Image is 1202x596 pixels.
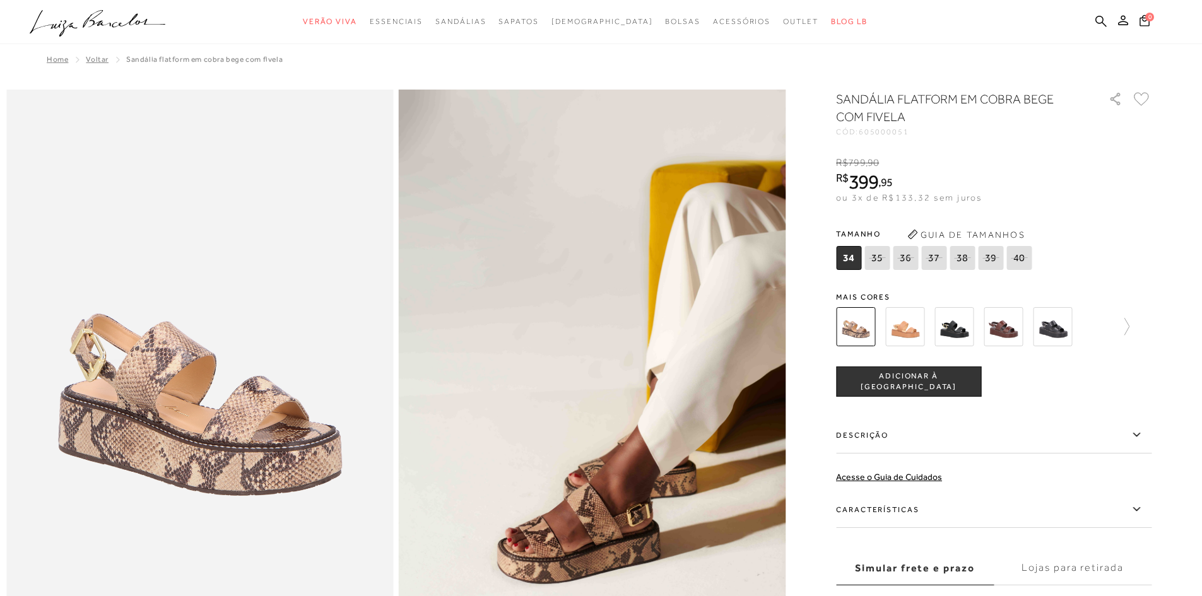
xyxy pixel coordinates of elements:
[984,307,1023,346] img: SANDÁLIA FLATFORM EM CROCO CAFÉ COM FIVELA
[881,175,893,189] span: 95
[868,157,879,168] span: 90
[836,551,994,585] label: Simular frete e prazo
[1006,246,1032,270] span: 40
[837,371,981,393] span: ADICIONAR À [GEOGRAPHIC_DATA]
[498,17,538,26] span: Sapatos
[303,10,357,33] a: categoryNavScreenReaderText
[126,55,283,64] span: SANDÁLIA FLATFORM EM COBRA BEGE COM FIVELA
[665,17,700,26] span: Bolsas
[86,55,109,64] a: Voltar
[836,472,942,482] a: Acesse o Guia de Cuidados
[848,157,865,168] span: 799
[47,55,68,64] a: Home
[866,157,880,168] i: ,
[885,307,924,346] img: SANDÁLIA FLATFORM EM COURO CARAMELO COM FIVELA
[836,417,1152,453] label: Descrição
[1136,14,1153,31] button: 0
[836,366,981,397] button: ADICIONAR À [GEOGRAPHIC_DATA]
[836,157,848,168] i: R$
[713,17,770,26] span: Acessórios
[783,17,818,26] span: Outlet
[370,10,423,33] a: categoryNavScreenReaderText
[1145,13,1154,21] span: 0
[831,10,868,33] a: BLOG LB
[859,127,909,136] span: 605000051
[893,246,918,270] span: 36
[903,225,1029,245] button: Guia de Tamanhos
[1033,307,1072,346] img: SANDÁLIA FLATFORM EM CROCO PRETO COM FIVELA
[994,551,1152,585] label: Lojas para retirada
[921,246,946,270] span: 37
[836,128,1088,136] div: CÓD:
[435,10,486,33] a: categoryNavScreenReaderText
[665,10,700,33] a: categoryNavScreenReaderText
[551,10,653,33] a: noSubCategoriesText
[978,246,1003,270] span: 39
[836,246,861,270] span: 34
[303,17,357,26] span: Verão Viva
[836,225,1035,243] span: Tamanho
[849,170,878,193] span: 399
[836,491,1152,528] label: Características
[864,246,890,270] span: 35
[836,90,1073,126] h1: SANDÁLIA FLATFORM EM COBRA BEGE COM FIVELA
[836,192,982,202] span: ou 3x de R$133,32 sem juros
[435,17,486,26] span: Sandálias
[934,307,974,346] img: SANDÁLIA FLATFORM EM COURO PRETO COM FIVELA
[878,177,893,188] i: ,
[498,10,538,33] a: categoryNavScreenReaderText
[836,293,1152,301] span: Mais cores
[950,246,975,270] span: 38
[836,172,849,184] i: R$
[370,17,423,26] span: Essenciais
[831,17,868,26] span: BLOG LB
[713,10,770,33] a: categoryNavScreenReaderText
[783,10,818,33] a: categoryNavScreenReaderText
[551,17,653,26] span: [DEMOGRAPHIC_DATA]
[836,307,875,346] img: SANDÁLIA FLATFORM EM COBRA BEGE COM FIVELA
